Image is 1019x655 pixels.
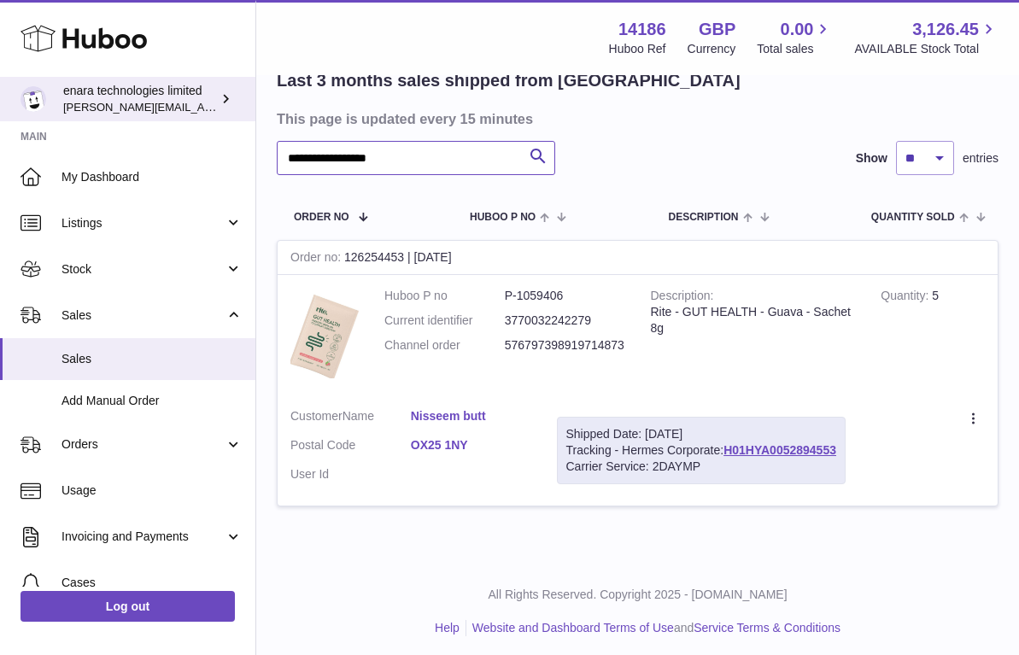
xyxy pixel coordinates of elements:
[411,408,531,424] a: Nisseem butt
[61,575,243,591] span: Cases
[688,41,736,57] div: Currency
[290,408,411,429] dt: Name
[63,100,343,114] span: [PERSON_NAME][EMAIL_ADDRESS][DOMAIN_NAME]
[566,459,836,475] div: Carrier Service: 2DAYMP
[294,212,349,223] span: Order No
[435,621,460,635] a: Help
[757,41,833,57] span: Total sales
[694,621,840,635] a: Service Terms & Conditions
[618,18,666,41] strong: 14186
[470,212,536,223] span: Huboo P no
[278,241,998,275] div: 126254453 | [DATE]
[651,289,714,307] strong: Description
[609,41,666,57] div: Huboo Ref
[277,109,994,128] h3: This page is updated every 15 minutes
[61,351,243,367] span: Sales
[384,288,505,304] dt: Huboo P no
[384,313,505,329] dt: Current identifier
[505,313,625,329] dd: 3770032242279
[290,437,411,458] dt: Postal Code
[868,275,998,395] td: 5
[912,18,979,41] span: 3,126.45
[871,212,955,223] span: Quantity Sold
[63,83,217,115] div: enara technologies limited
[61,529,225,545] span: Invoicing and Payments
[466,620,840,636] li: and
[384,337,505,354] dt: Channel order
[290,288,359,378] img: 1758518521.png
[651,304,856,336] div: Rite - GUT HEALTH - Guava - Sachet 8g
[61,169,243,185] span: My Dashboard
[963,150,999,167] span: entries
[61,307,225,324] span: Sales
[723,443,836,457] a: H01HYA0052894553
[61,261,225,278] span: Stock
[411,437,531,453] a: OX25 1NY
[881,289,932,307] strong: Quantity
[290,466,411,482] dt: User Id
[557,417,846,484] div: Tracking - Hermes Corporate:
[290,250,344,268] strong: Order no
[270,587,1005,603] p: All Rights Reserved. Copyright 2025 - [DOMAIN_NAME]
[566,426,836,442] div: Shipped Date: [DATE]
[505,337,625,354] dd: 576797398919714873
[61,482,243,499] span: Usage
[699,18,735,41] strong: GBP
[61,215,225,231] span: Listings
[854,18,999,57] a: 3,126.45 AVAILABLE Stock Total
[61,393,243,409] span: Add Manual Order
[20,591,235,622] a: Log out
[856,150,887,167] label: Show
[61,436,225,453] span: Orders
[668,212,738,223] span: Description
[757,18,833,57] a: 0.00 Total sales
[854,41,999,57] span: AVAILABLE Stock Total
[290,409,343,423] span: Customer
[472,621,674,635] a: Website and Dashboard Terms of Use
[505,288,625,304] dd: P-1059406
[277,69,741,92] h2: Last 3 months sales shipped from [GEOGRAPHIC_DATA]
[781,18,814,41] span: 0.00
[20,86,46,112] img: Dee@enara.co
